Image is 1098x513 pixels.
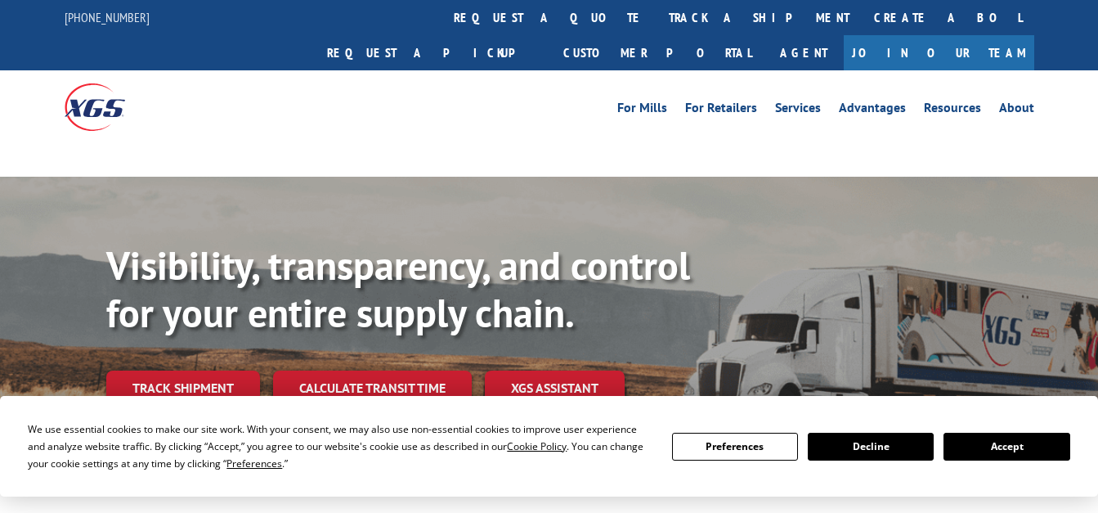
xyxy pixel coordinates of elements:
[65,9,150,25] a: [PHONE_NUMBER]
[924,101,981,119] a: Resources
[617,101,667,119] a: For Mills
[685,101,757,119] a: For Retailers
[839,101,906,119] a: Advantages
[226,457,282,470] span: Preferences
[106,371,260,405] a: Track shipment
[315,35,551,70] a: Request a pickup
[808,433,934,461] button: Decline
[28,421,652,472] div: We use essential cookies to make our site work. With your consent, we may also use non-essential ...
[999,101,1034,119] a: About
[106,240,690,338] b: Visibility, transparency, and control for your entire supply chain.
[507,439,567,453] span: Cookie Policy
[551,35,764,70] a: Customer Portal
[273,371,472,406] a: Calculate transit time
[943,433,1069,461] button: Accept
[844,35,1034,70] a: Join Our Team
[672,433,798,461] button: Preferences
[485,371,625,406] a: XGS ASSISTANT
[775,101,821,119] a: Services
[764,35,844,70] a: Agent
